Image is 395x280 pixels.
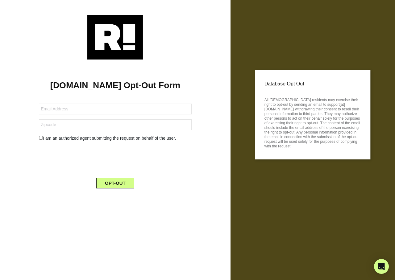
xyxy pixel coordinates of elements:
p: Database Opt Out [264,79,361,89]
div: Open Intercom Messenger [374,259,389,274]
input: Zipcode [39,119,191,130]
img: Retention.com [87,15,143,60]
div: I am an authorized agent submitting the request on behalf of the user. [34,135,196,142]
iframe: reCAPTCHA [68,146,162,171]
p: All [DEMOGRAPHIC_DATA] residents may exercise their right to opt-out by sending an email to suppo... [264,96,361,149]
button: OPT-OUT [96,178,134,188]
h1: [DOMAIN_NAME] Opt-Out Form [9,80,221,91]
input: Email Address [39,104,191,114]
